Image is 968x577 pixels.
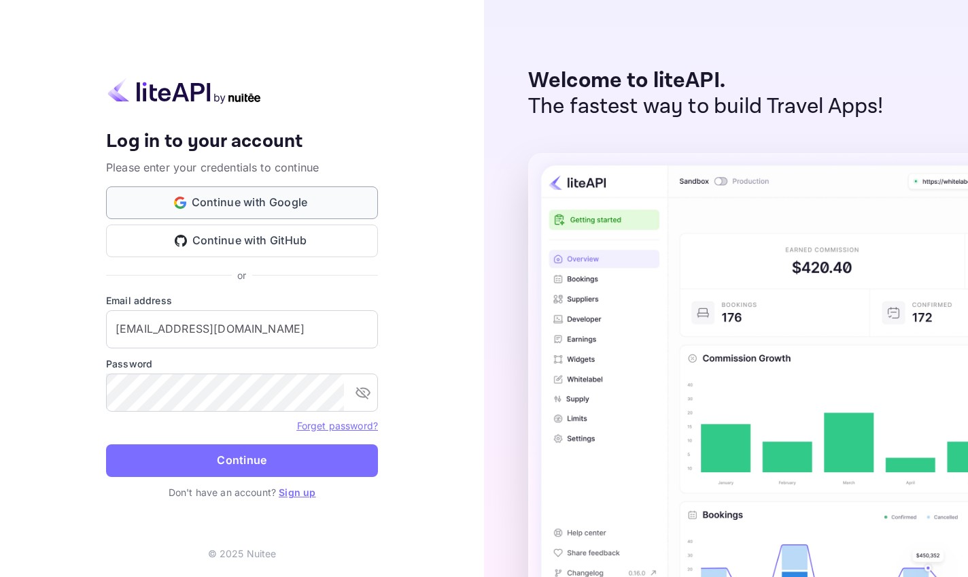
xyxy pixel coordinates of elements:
[106,310,378,348] input: Enter your email address
[528,68,884,94] p: Welcome to liteAPI.
[279,487,315,498] a: Sign up
[208,546,277,561] p: © 2025 Nuitee
[106,159,378,176] p: Please enter your credentials to continue
[106,357,378,371] label: Password
[106,130,378,154] h4: Log in to your account
[106,78,262,104] img: liteapi
[349,379,377,406] button: toggle password visibility
[106,186,378,219] button: Continue with Google
[106,293,378,308] label: Email address
[106,225,378,257] button: Continue with GitHub
[297,420,378,431] a: Forget password?
[237,268,246,282] p: or
[297,418,378,432] a: Forget password?
[106,444,378,477] button: Continue
[106,485,378,499] p: Don't have an account?
[528,94,884,120] p: The fastest way to build Travel Apps!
